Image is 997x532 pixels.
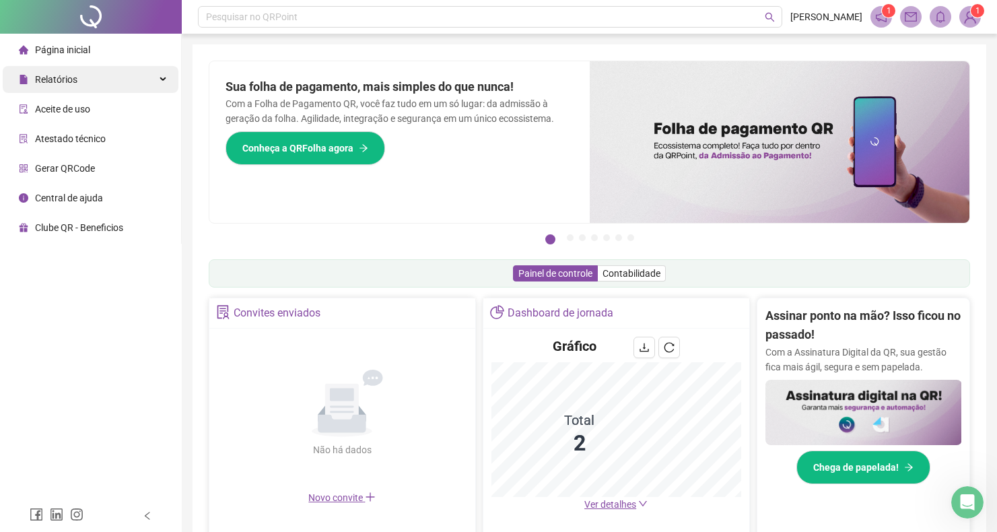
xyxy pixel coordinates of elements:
[545,234,555,244] button: 1
[226,96,574,126] p: Com a Folha de Pagamento QR, você faz tudo em um só lugar: da admissão à geração da folha. Agilid...
[975,6,980,15] span: 1
[765,12,775,22] span: search
[35,222,123,233] span: Clube QR - Beneficios
[882,4,895,18] sup: 1
[216,305,230,319] span: solution
[35,104,90,114] span: Aceite de uso
[603,268,660,279] span: Contabilidade
[971,4,984,18] sup: Atualize o seu contato no menu Meus Dados
[19,164,28,173] span: qrcode
[19,193,28,203] span: info-circle
[19,75,28,84] span: file
[790,9,862,24] span: [PERSON_NAME]
[591,234,598,241] button: 4
[887,6,891,15] span: 1
[904,463,914,472] span: arrow-right
[234,302,320,325] div: Convites enviados
[951,486,984,519] iframe: Intercom live chat
[35,193,103,203] span: Central de ajuda
[796,451,930,484] button: Chega de papelada!
[567,234,574,241] button: 2
[280,442,404,457] div: Não há dados
[19,134,28,143] span: solution
[490,305,504,319] span: pie-chart
[664,342,675,353] span: reload
[765,345,962,374] p: Com a Assinatura Digital da QR, sua gestão fica mais ágil, segura e sem papelada.
[242,141,353,156] span: Conheça a QRFolha agora
[35,44,90,55] span: Página inicial
[960,7,980,27] img: 4285
[627,234,634,241] button: 7
[584,499,636,510] span: Ver detalhes
[19,223,28,232] span: gift
[19,104,28,114] span: audit
[70,508,83,521] span: instagram
[308,492,376,503] span: Novo convite
[765,306,962,345] h2: Assinar ponto na mão? Isso ficou no passado!
[579,234,586,241] button: 3
[50,508,63,521] span: linkedin
[813,460,899,475] span: Chega de papelada!
[30,508,43,521] span: facebook
[603,234,610,241] button: 5
[365,492,376,502] span: plus
[226,131,385,165] button: Conheça a QRFolha agora
[143,511,152,521] span: left
[639,342,650,353] span: download
[590,61,970,223] img: banner%2F8d14a306-6205-4263-8e5b-06e9a85ad873.png
[934,11,947,23] span: bell
[226,77,574,96] h2: Sua folha de pagamento, mais simples do que nunca!
[19,45,28,55] span: home
[615,234,622,241] button: 6
[35,133,106,144] span: Atestado técnico
[875,11,887,23] span: notification
[518,268,592,279] span: Painel de controle
[35,163,95,174] span: Gerar QRCode
[765,380,962,445] img: banner%2F02c71560-61a6-44d4-94b9-c8ab97240462.png
[508,302,613,325] div: Dashboard de jornada
[905,11,917,23] span: mail
[359,143,368,153] span: arrow-right
[584,499,648,510] a: Ver detalhes down
[553,337,596,356] h4: Gráfico
[638,499,648,508] span: down
[35,74,77,85] span: Relatórios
